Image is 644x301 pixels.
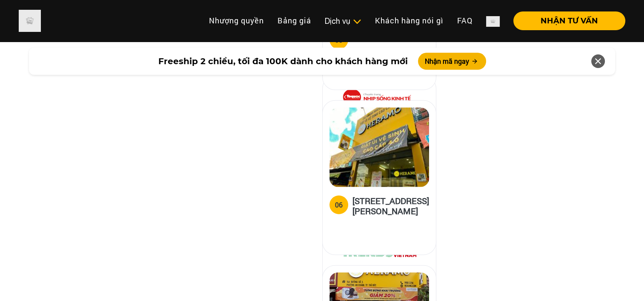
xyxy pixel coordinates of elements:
div: Dịch vụ [325,15,361,27]
a: Khách hàng nói gì [368,11,450,30]
button: NHẬN TƯ VẤN [513,11,625,30]
a: Nhượng quyền [202,11,271,30]
div: 06 [335,200,343,210]
img: subToggleIcon [352,17,361,26]
span: Freeship 2 chiều, tối đa 100K dành cho khách hàng mới [158,55,408,68]
h5: [STREET_ADDRESS][PERSON_NAME] [352,196,429,216]
button: Nhận mã ngay [418,53,486,70]
a: FAQ [450,11,479,30]
img: heramo-314-le-van-viet-phuong-tang-nhon-phu-b-quan-9 [329,108,429,187]
a: Bảng giá [271,11,318,30]
a: NHẬN TƯ VẤN [507,17,625,25]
